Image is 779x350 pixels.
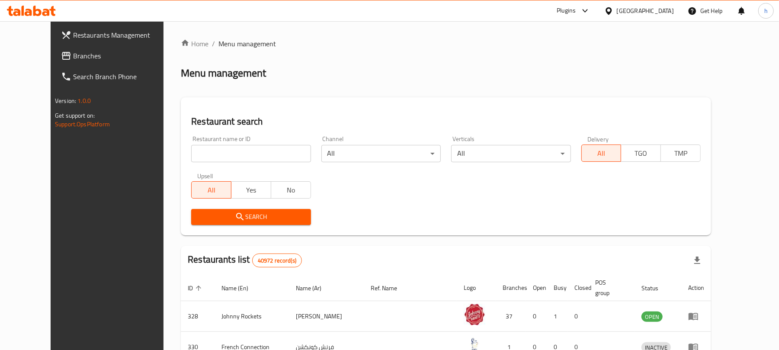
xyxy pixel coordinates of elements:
[54,25,181,45] a: Restaurants Management
[526,301,547,332] td: 0
[181,66,266,80] h2: Menu management
[451,145,571,162] div: All
[371,283,409,293] span: Ref. Name
[681,275,711,301] th: Action
[181,39,208,49] a: Home
[55,110,95,121] span: Get support on:
[496,275,526,301] th: Branches
[581,144,622,162] button: All
[595,277,624,298] span: POS group
[664,147,697,160] span: TMP
[215,301,289,332] td: Johnny Rockets
[547,301,567,332] td: 1
[557,6,576,16] div: Plugins
[212,39,215,49] li: /
[73,51,174,61] span: Branches
[321,145,441,162] div: All
[688,311,704,321] div: Menu
[54,66,181,87] a: Search Branch Phone
[218,39,276,49] span: Menu management
[55,119,110,130] a: Support.OpsPlatform
[191,115,701,128] h2: Restaurant search
[54,45,181,66] a: Branches
[625,147,657,160] span: TGO
[617,6,674,16] div: [GEOGRAPHIC_DATA]
[289,301,364,332] td: [PERSON_NAME]
[641,312,663,322] span: OPEN
[73,30,174,40] span: Restaurants Management
[275,184,308,196] span: No
[73,71,174,82] span: Search Branch Phone
[464,304,485,325] img: Johnny Rockets
[195,184,228,196] span: All
[231,181,271,199] button: Yes
[621,144,661,162] button: TGO
[764,6,768,16] span: h
[198,212,304,222] span: Search
[567,275,588,301] th: Closed
[191,209,311,225] button: Search
[191,145,311,162] input: Search for restaurant name or ID..
[221,283,260,293] span: Name (En)
[547,275,567,301] th: Busy
[77,95,91,106] span: 1.0.0
[641,311,663,322] div: OPEN
[660,144,701,162] button: TMP
[252,254,302,267] div: Total records count
[641,283,670,293] span: Status
[567,301,588,332] td: 0
[687,250,708,271] div: Export file
[587,136,609,142] label: Delivery
[188,253,302,267] h2: Restaurants list
[496,301,526,332] td: 37
[585,147,618,160] span: All
[55,95,76,106] span: Version:
[181,39,711,49] nav: breadcrumb
[181,301,215,332] td: 328
[271,181,311,199] button: No
[188,283,204,293] span: ID
[197,173,213,179] label: Upsell
[235,184,268,196] span: Yes
[253,257,301,265] span: 40972 record(s)
[296,283,333,293] span: Name (Ar)
[457,275,496,301] th: Logo
[191,181,231,199] button: All
[526,275,547,301] th: Open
